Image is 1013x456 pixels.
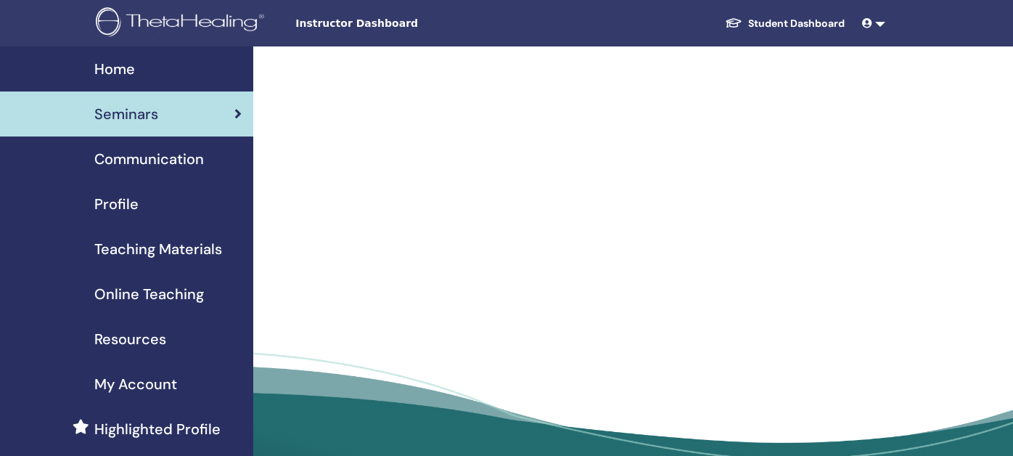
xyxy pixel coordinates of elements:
span: Highlighted Profile [94,418,221,440]
span: Instructor Dashboard [295,16,513,31]
span: Communication [94,148,204,170]
img: logo.png [96,7,269,40]
a: Student Dashboard [713,10,856,37]
span: Profile [94,193,139,215]
span: Resources [94,328,166,350]
img: graduation-cap-white.svg [725,17,742,29]
span: My Account [94,373,177,395]
span: Teaching Materials [94,238,222,260]
span: Home [94,58,135,80]
span: Online Teaching [94,283,204,305]
span: Seminars [94,103,158,125]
